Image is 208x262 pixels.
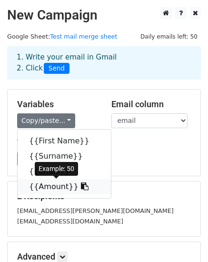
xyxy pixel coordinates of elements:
[17,218,123,225] small: [EMAIL_ADDRESS][DOMAIN_NAME]
[7,33,117,40] small: Google Sheet:
[18,133,111,149] a: {{First Name}}
[10,52,198,74] div: 1. Write your email in Gmail 2. Click
[35,162,78,176] div: Example: 50
[18,149,111,164] a: {{Surname}}
[44,63,69,74] span: Send
[7,7,201,23] h2: New Campaign
[17,99,97,110] h5: Variables
[18,164,111,179] a: {{email}}
[17,252,191,262] h5: Advanced
[18,179,111,194] a: {{Amount}}
[137,31,201,42] span: Daily emails left: 50
[137,33,201,40] a: Daily emails left: 50
[17,113,75,128] a: Copy/paste...
[111,99,191,110] h5: Email column
[160,216,208,262] iframe: Chat Widget
[50,33,117,40] a: Test mail merge sheet
[17,207,174,214] small: [EMAIL_ADDRESS][PERSON_NAME][DOMAIN_NAME]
